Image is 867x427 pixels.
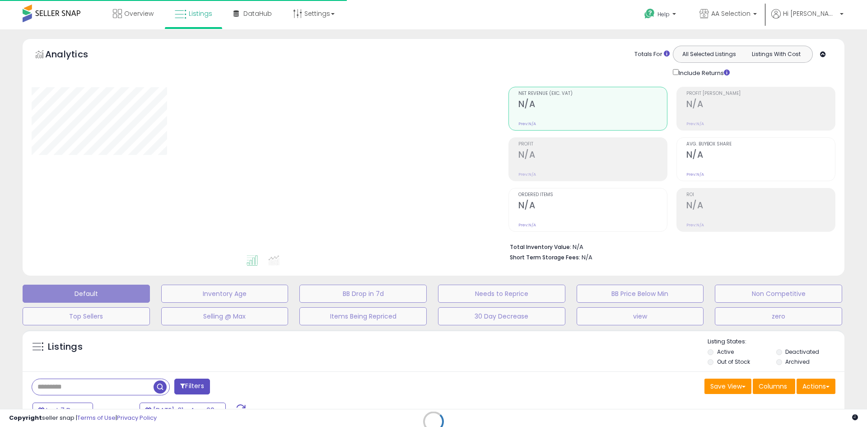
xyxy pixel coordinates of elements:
[438,285,565,303] button: Needs to Reprice
[124,9,154,18] span: Overview
[518,172,536,177] small: Prev: N/A
[657,10,670,18] span: Help
[686,121,704,127] small: Prev: N/A
[518,192,667,197] span: Ordered Items
[161,285,289,303] button: Inventory Age
[299,285,427,303] button: BB Drop in 7d
[518,200,667,212] h2: N/A
[23,285,150,303] button: Default
[686,200,835,212] h2: N/A
[45,48,106,63] h5: Analytics
[686,192,835,197] span: ROI
[189,9,212,18] span: Listings
[510,241,829,252] li: N/A
[9,413,42,422] strong: Copyright
[666,67,741,78] div: Include Returns
[23,307,150,325] button: Top Sellers
[686,99,835,111] h2: N/A
[299,307,427,325] button: Items Being Repriced
[243,9,272,18] span: DataHub
[577,285,704,303] button: BB Price Below Min
[715,307,842,325] button: zero
[518,150,667,162] h2: N/A
[686,172,704,177] small: Prev: N/A
[9,414,157,422] div: seller snap | |
[582,253,592,262] span: N/A
[510,253,580,261] b: Short Term Storage Fees:
[518,222,536,228] small: Prev: N/A
[676,48,743,60] button: All Selected Listings
[634,50,670,59] div: Totals For
[783,9,837,18] span: Hi [PERSON_NAME]
[686,91,835,96] span: Profit [PERSON_NAME]
[637,1,685,29] a: Help
[518,99,667,111] h2: N/A
[644,8,655,19] i: Get Help
[711,9,750,18] span: AA Selection
[686,142,835,147] span: Avg. Buybox Share
[771,9,844,29] a: Hi [PERSON_NAME]
[577,307,704,325] button: view
[686,150,835,162] h2: N/A
[438,307,565,325] button: 30 Day Decrease
[161,307,289,325] button: Selling @ Max
[510,243,571,251] b: Total Inventory Value:
[742,48,810,60] button: Listings With Cost
[518,121,536,127] small: Prev: N/A
[518,142,667,147] span: Profit
[715,285,842,303] button: Non Competitive
[686,222,704,228] small: Prev: N/A
[518,91,667,96] span: Net Revenue (Exc. VAT)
